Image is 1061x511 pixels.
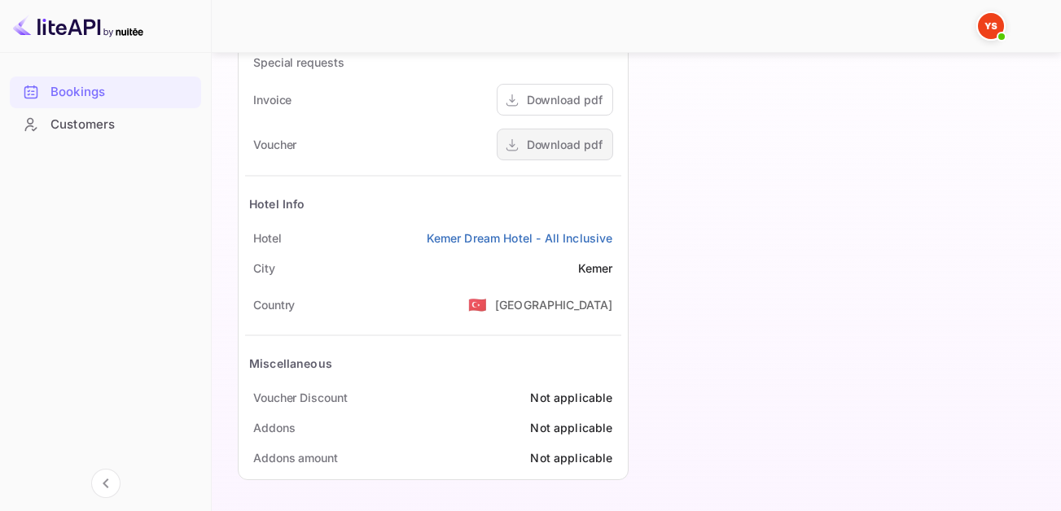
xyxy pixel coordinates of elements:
span: United States [468,290,487,319]
a: Kemer Dream Hotel - All Inclusive [427,229,613,247]
img: Yandex Support [978,13,1004,39]
div: Bookings [10,76,201,108]
div: Country [253,296,295,313]
div: Download pdf [527,136,603,153]
div: Not applicable [530,449,612,466]
div: Not applicable [530,419,612,436]
div: Special requests [253,54,344,71]
div: Hotel [253,229,282,247]
div: Customers [10,109,201,141]
div: Hotel Info [249,195,305,212]
div: Voucher Discount [253,389,347,406]
a: Bookings [10,76,201,107]
div: Invoice [253,91,292,108]
div: Bookings [50,83,193,102]
div: Kemer [578,260,613,277]
div: Miscellaneous [249,355,332,372]
img: LiteAPI logo [13,13,143,39]
div: Addons [253,419,295,436]
a: Customers [10,109,201,139]
button: Collapse navigation [91,469,121,498]
div: Voucher [253,136,296,153]
div: [GEOGRAPHIC_DATA] [495,296,613,313]
div: Not applicable [530,389,612,406]
div: Download pdf [527,91,603,108]
div: City [253,260,275,277]
div: Customers [50,116,193,134]
div: Addons amount [253,449,338,466]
